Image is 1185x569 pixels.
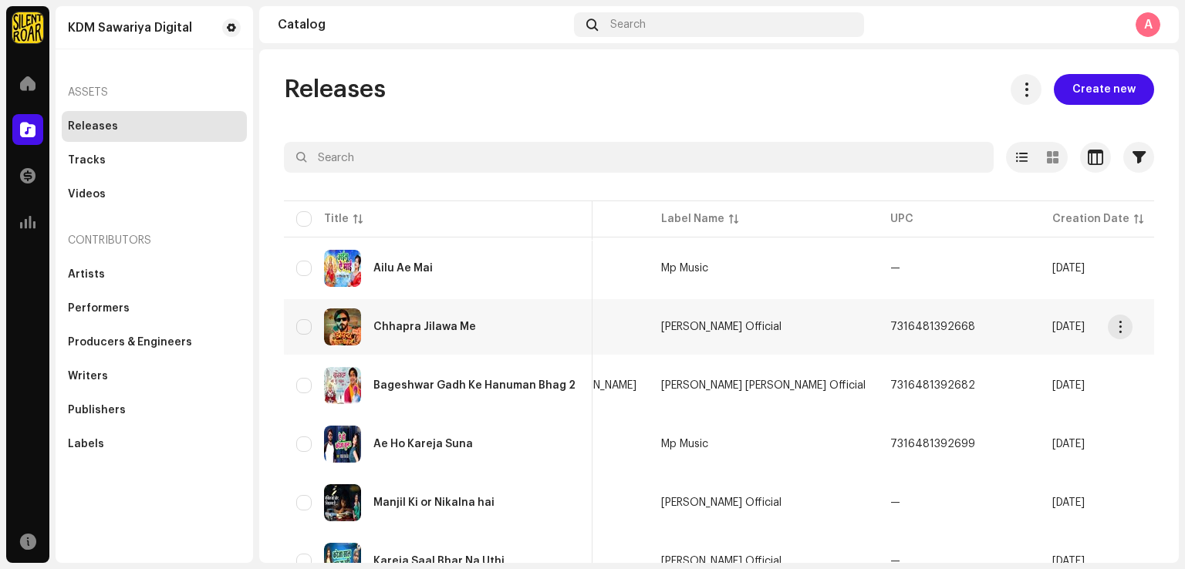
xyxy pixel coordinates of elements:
re-a-nav-header: Assets [62,74,247,111]
span: 7316481392682 [890,380,975,391]
div: Bageshwar Gadh Ke Hanuman Bhag 2 [373,380,576,391]
re-a-nav-header: Contributors [62,222,247,259]
span: 7316481392699 [890,439,975,449]
span: Badal Bawali Official [661,556,782,567]
re-m-nav-item: Writers [62,361,247,392]
div: Producers & Engineers [68,336,192,348]
div: Labels [68,438,104,450]
span: 7316481392668 [890,322,975,332]
span: Releases [284,74,386,105]
re-m-nav-item: Producers & Engineers [62,327,247,358]
div: A [1136,12,1160,37]
img: ad75b42d-a971-400f-af40-629e4b62e38d [324,308,361,345]
span: Arunesh Arun Official [661,497,782,508]
span: Oct 9, 2025 [1052,556,1085,567]
span: Mp Music [661,439,708,449]
div: Publishers [68,404,126,416]
re-m-nav-item: Tracks [62,145,247,176]
div: Chhapra Jilawa Me [373,322,476,332]
span: — [890,497,900,508]
re-m-nav-item: Videos [62,179,247,210]
div: Ae Ho Kareja Suna [373,439,473,449]
div: Writers [68,370,108,382]
div: Performers [68,302,130,315]
div: Kareja Saal Bhar Na Uthi [373,556,505,567]
span: Oct 9, 2025 [1052,439,1085,449]
input: Search [284,142,994,173]
span: Oct 9, 2025 [1052,380,1085,391]
img: ddb15657-ba77-4bd2-9297-64669e440082 [324,426,361,463]
div: Artists [68,268,105,281]
span: Gulshan Singh Official [661,322,782,332]
span: Oct 9, 2025 [1052,497,1085,508]
re-m-nav-item: Performers [62,293,247,324]
div: Label Name [661,211,724,227]
re-m-nav-item: Releases [62,111,247,142]
div: Manjil Ki or Nikalna hai [373,497,495,508]
img: 4f17f2d2-8cac-48ed-912b-c8174ce48679 [324,250,361,287]
div: Creation Date [1052,211,1129,227]
span: Search [610,19,646,31]
re-m-nav-item: Artists [62,259,247,290]
div: Tracks [68,154,106,167]
span: — [890,263,900,274]
img: 3310769d-d1a3-412a-8891-4bf9e3e134a4 [324,367,361,404]
div: Videos [68,188,106,200]
span: Khanij Dev Chouhan Official [661,380,866,391]
img: fcfd72e7-8859-4002-b0df-9a7058150634 [12,12,43,43]
span: Mp Music [661,263,708,274]
div: KDM Sawariya Digital [68,22,192,34]
img: 19c80eec-e6ee-4239-80b6-3d844ecc4ffa [324,484,361,521]
div: Releases [68,120,118,133]
re-m-nav-item: Labels [62,429,247,460]
span: Create new [1072,74,1136,105]
span: Oct 9, 2025 [1052,263,1085,274]
span: — [890,556,900,567]
div: Ailu Ae Mai [373,263,433,274]
div: Catalog [278,19,568,31]
span: Oct 9, 2025 [1052,322,1085,332]
re-m-nav-item: Publishers [62,395,247,426]
button: Create new [1054,74,1154,105]
div: Title [324,211,349,227]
